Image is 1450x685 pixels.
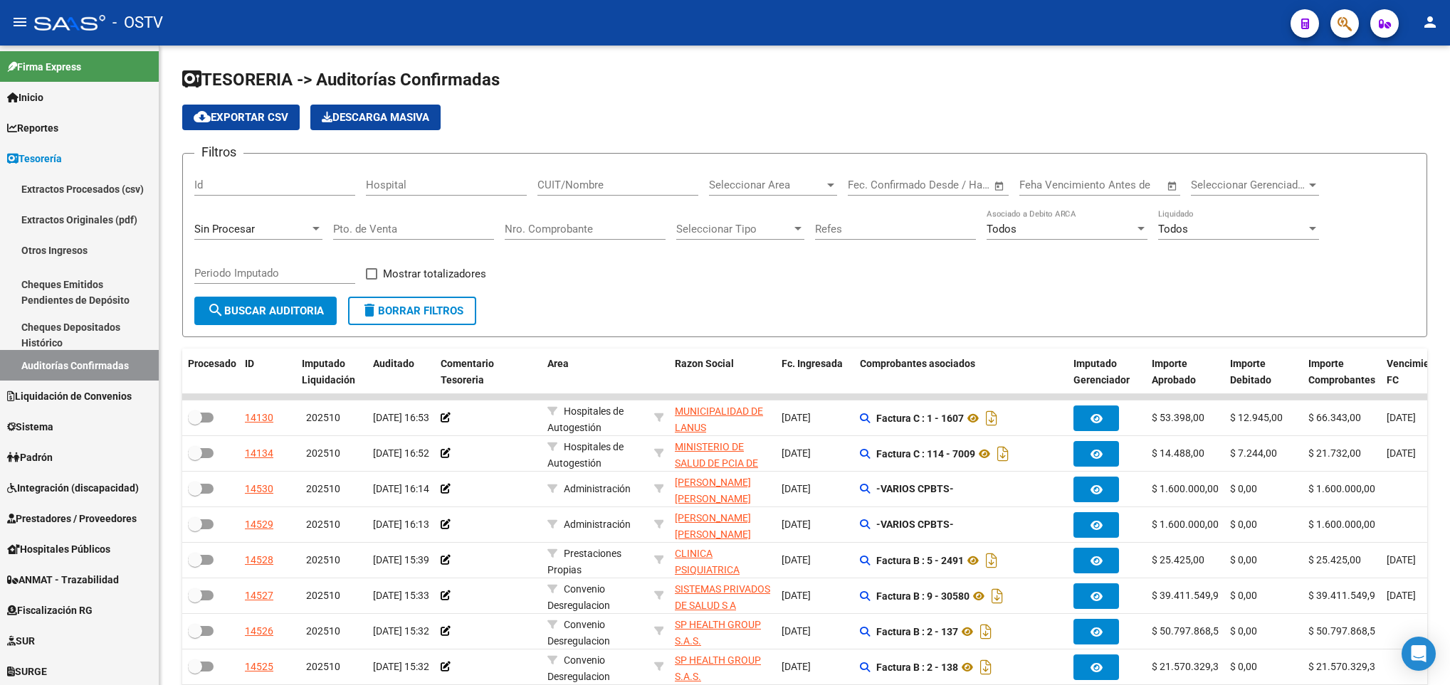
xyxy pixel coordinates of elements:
datatable-header-cell: Importe Aprobado [1146,349,1224,395]
span: $ 0,00 [1230,625,1257,637]
span: 202510 [306,590,340,601]
div: 14134 [245,445,273,462]
span: Mostrar totalizadores [383,265,486,282]
span: MUNICIPALIDAD DE LANUS [675,405,763,433]
span: Seleccionar Tipo [676,223,792,235]
div: 14525 [245,659,273,675]
span: [DATE] 15:32 [373,625,429,637]
button: Borrar Filtros [348,297,476,325]
span: [DATE] [1387,590,1416,601]
strong: Factura C : 114 - 7009 [876,448,975,460]
span: Descarga Masiva [322,111,429,124]
span: Inicio [7,90,43,105]
span: $ 0,00 [1230,519,1257,530]
span: Convenio Desregulacion [547,619,610,647]
div: - 30999001005 [675,403,770,433]
span: $ 1.600.000,00 [1308,483,1375,494]
span: 202510 [306,447,340,459]
div: 14529 [245,516,273,533]
span: CLINICA PSIQUIATRICA PRIVADA MODELO DEL SOL S A [675,548,758,607]
span: Prestaciones Propias [547,548,621,575]
span: $ 21.570.329,30 [1152,661,1224,672]
span: 202510 [306,412,340,423]
span: $ 25.425,00 [1308,554,1361,565]
button: Buscar Auditoria [194,297,337,325]
strong: -VARIOS CPBTS- [876,519,954,530]
app-download-masive: Descarga masiva de comprobantes (adjuntos) [310,105,441,130]
div: - 30626983398 [675,439,770,469]
span: [DATE] [782,447,811,459]
span: Prestadores / Proveedores [7,511,137,526]
span: Auditado [373,358,414,369]
button: Descarga Masiva [310,105,441,130]
span: $ 0,00 [1230,483,1257,494]
span: SP HEALTH GROUP S.A.S. [675,654,761,682]
div: - 23315505534 [675,510,770,540]
i: Descargar documento [977,656,995,679]
datatable-header-cell: Procesado [182,349,239,395]
span: Liquidación de Convenios [7,388,132,404]
div: 14528 [245,552,273,568]
div: - 30715935933 [675,652,770,682]
strong: Factura B : 9 - 30580 [876,590,970,602]
span: 202510 [306,483,340,494]
span: Convenio Desregulacion [547,654,610,682]
mat-icon: delete [361,302,378,319]
button: Open calendar [992,178,1008,194]
span: $ 39.411.549,90 [1152,590,1224,601]
span: $ 1.600.000,00 [1152,483,1219,494]
span: Tesorería [7,151,62,166]
span: Hospitales Públicos [7,541,110,557]
span: Importe Debitado [1230,358,1271,386]
strong: Factura C : 1 - 1607 [876,413,964,424]
span: $ 53.398,00 [1152,412,1204,423]
span: Seleccionar Area [709,179,824,191]
datatable-header-cell: Fc. Ingresada [776,349,854,395]
button: Exportar CSV [182,105,300,130]
div: - 30592558951 [675,581,770,611]
datatable-header-cell: Imputado Gerenciador [1068,349,1146,395]
mat-icon: cloud_download [194,108,211,125]
span: Reportes [7,120,58,136]
datatable-header-cell: Auditado [367,349,435,395]
mat-icon: person [1422,14,1439,31]
span: [DATE] 15:39 [373,554,429,565]
span: Sin Procesar [194,223,255,235]
span: - OSTV [112,7,163,38]
span: [DATE] 16:13 [373,519,429,530]
span: Razon Social [675,358,734,369]
span: Hospitales de Autogestión [547,441,624,469]
datatable-header-cell: Comprobantes asociados [854,349,1068,395]
span: Area [547,358,569,369]
span: 202510 [306,519,340,530]
div: - 34605473360 [675,546,770,575]
span: MINISTERIO DE SALUD DE PCIA DE BSAS [675,441,758,485]
span: Sistema [7,419,53,435]
span: Fiscalización RG [7,602,93,618]
span: Seleccionar Gerenciador [1191,179,1306,191]
span: $ 0,00 [1230,590,1257,601]
mat-icon: search [207,302,224,319]
datatable-header-cell: ID [239,349,296,395]
span: Importe Comprobantes [1308,358,1375,386]
span: Administración [564,483,631,494]
i: Descargar documento [977,620,995,643]
span: Padrón [7,450,53,465]
div: - 27315505521 [675,474,770,504]
span: [DATE] [782,590,811,601]
span: Comprobantes asociados [860,358,975,369]
div: 14530 [245,481,273,497]
span: [PERSON_NAME] [PERSON_NAME] [675,512,751,540]
span: SISTEMAS PRIVADOS DE SALUD S A [675,583,770,611]
strong: -VARIOS CPBTS- [876,483,954,494]
span: 202510 [306,625,340,637]
span: [PERSON_NAME] [PERSON_NAME] [675,477,751,504]
span: 202510 [306,554,340,565]
span: TESORERIA -> Auditorías Confirmadas [182,70,500,90]
span: Buscar Auditoria [207,304,324,317]
span: $ 14.488,00 [1152,447,1204,459]
span: Convenio Desregulacion [547,583,610,611]
span: [DATE] [782,554,811,565]
span: $ 7.244,00 [1230,447,1277,459]
span: Borrar Filtros [361,304,463,317]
